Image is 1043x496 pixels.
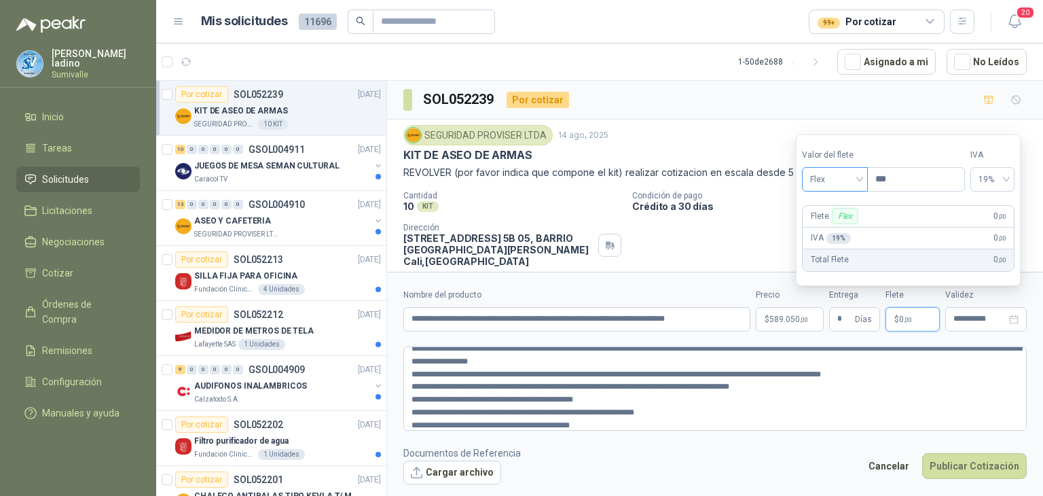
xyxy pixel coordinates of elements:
span: ,00 [998,256,1006,264]
div: 0 [221,200,232,209]
div: 19 % [826,233,851,244]
img: Company Logo [175,108,191,124]
img: Company Logo [17,51,43,77]
h3: SOL052239 [423,89,496,110]
p: SILLA FIJA PARA OFICINA [194,270,297,283]
label: Precio [756,289,824,302]
div: 1 Unidades [258,449,305,460]
p: SEGURIDAD PROVISER LTDA [194,119,255,130]
p: Caracol TV [194,174,227,185]
p: Total Flete [811,253,848,266]
div: 0 [198,145,208,154]
span: Manuales y ayuda [42,406,120,421]
p: SOL052212 [234,310,283,319]
p: [DATE] [358,364,381,376]
p: Filtro purificador de agua [194,435,289,448]
img: Company Logo [406,128,421,143]
h1: Mis solicitudes [201,12,288,31]
p: KIT DE ASEO DE ARMAS [194,105,288,118]
div: 0 [187,365,197,374]
p: AUDIFONOS INALAMBRICOS [194,380,307,393]
div: Por cotizar [175,86,228,103]
div: 0 [221,145,232,154]
p: [DATE] [358,198,381,211]
img: Company Logo [175,383,191,400]
p: SOL052239 [234,90,283,99]
div: 0 [198,365,208,374]
span: $ [894,315,899,323]
p: [DATE] [358,419,381,431]
p: [DATE] [358,308,381,321]
p: MEDIDOR DE METROS DE TELA [194,325,314,338]
span: search [356,16,365,26]
span: Órdenes de Compra [42,297,127,327]
img: Logo peakr [16,16,86,33]
p: GSOL004909 [249,365,305,374]
div: 0 [187,200,197,209]
img: Company Logo [175,218,191,234]
a: Manuales y ayuda [16,400,140,426]
p: Flete [811,208,861,224]
img: Company Logo [175,163,191,179]
div: Por cotizar [175,417,228,433]
p: 10 [403,200,414,212]
div: 10 KIT [258,119,288,130]
span: 19% [978,169,1006,190]
a: Solicitudes [16,166,140,192]
button: No Leídos [947,49,1027,75]
p: [DATE] [358,88,381,101]
span: Remisiones [42,343,92,358]
p: Cantidad [403,191,621,200]
a: Por cotizarSOL052212[DATE] Company LogoMEDIDOR DE METROS DE TELALafayette SAS1 Unidades [156,301,386,356]
p: $ 0,00 [885,307,940,332]
p: SEGURIDAD PROVISER LTDA [194,229,280,240]
div: 4 Unidades [258,284,305,295]
div: 10 [175,145,185,154]
p: Sumivalle [52,71,140,79]
div: 0 [233,365,243,374]
p: JUEGOS DE MESA SEMAN CULTURAL [194,160,340,173]
span: ,00 [998,213,1006,220]
p: Lafayette SAS [194,339,236,350]
span: Licitaciones [42,203,92,218]
label: Valor del flete [802,149,867,162]
p: [PERSON_NAME] ladino [52,49,140,68]
span: 0 [993,253,1006,266]
span: ,00 [800,316,808,323]
div: 13 [175,200,185,209]
p: Calzatodo S.A. [194,394,240,405]
span: 0 [993,210,1006,223]
div: 0 [198,200,208,209]
p: Dirección [403,223,593,232]
div: 1 - 50 de 2688 [738,51,826,73]
p: [STREET_ADDRESS] 5B 05, BARRIO [GEOGRAPHIC_DATA][PERSON_NAME] Cali , [GEOGRAPHIC_DATA] [403,232,593,267]
div: Por cotizar [507,92,569,108]
p: SOL052202 [234,420,283,429]
p: IVA [811,232,850,245]
p: Crédito a 30 días [632,200,1038,212]
button: Cargar archivo [403,461,501,485]
label: Validez [945,289,1027,302]
span: Días [855,308,872,331]
a: 10 0 0 0 0 0 GSOL004911[DATE] Company LogoJUEGOS DE MESA SEMAN CULTURALCaracol TV [175,141,384,185]
img: Company Logo [175,328,191,344]
div: KIT [417,201,439,212]
span: 11696 [299,14,337,30]
div: 0 [210,145,220,154]
a: Inicio [16,104,140,130]
a: Cotizar [16,260,140,286]
img: Company Logo [175,438,191,455]
div: Por cotizar [818,14,896,29]
div: Flex [832,208,858,224]
a: 9 0 0 0 0 0 GSOL004909[DATE] Company LogoAUDIFONOS INALAMBRICOSCalzatodo S.A. [175,361,384,405]
div: Por cotizar [175,251,228,268]
span: Configuración [42,374,102,389]
a: Remisiones [16,338,140,364]
span: ,00 [998,234,1006,242]
img: Company Logo [175,273,191,289]
span: 20 [1016,6,1035,19]
div: 0 [187,145,197,154]
p: [DATE] [358,253,381,266]
div: Por cotizar [175,472,228,488]
div: 9 [175,365,185,374]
